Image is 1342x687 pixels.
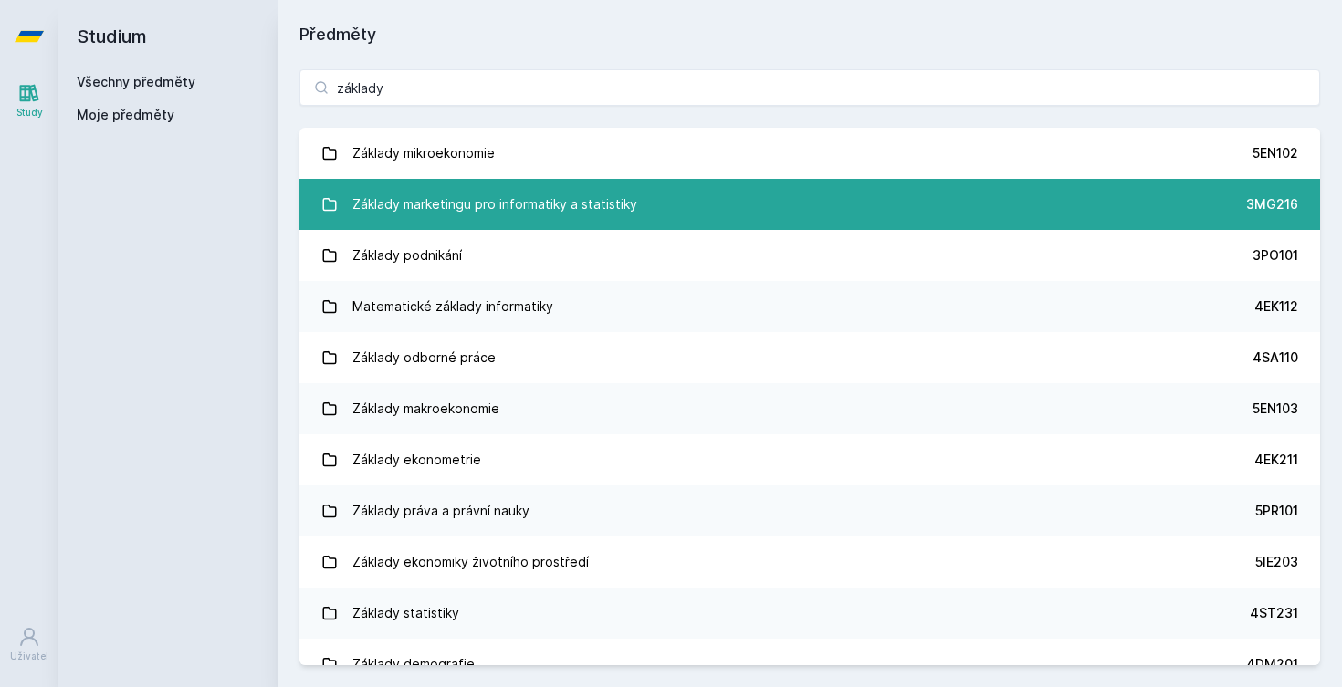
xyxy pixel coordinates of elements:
div: Základy mikroekonomie [352,135,495,172]
a: Uživatel [4,617,55,672]
a: Základy ekonometrie 4EK211 [299,434,1320,485]
div: Základy ekonometrie [352,442,481,478]
span: Moje předměty [77,106,174,124]
div: Základy podnikání [352,237,462,274]
div: Základy práva a právní nauky [352,493,529,529]
a: Základy mikroekonomie 5EN102 [299,128,1320,179]
div: 5EN103 [1253,400,1298,418]
input: Název nebo ident předmětu… [299,69,1320,106]
div: 4ST231 [1250,604,1298,622]
div: Uživatel [10,650,48,663]
div: Základy makroekonomie [352,390,499,427]
div: 5IE203 [1255,553,1298,571]
div: 4SA110 [1253,349,1298,367]
div: 3PO101 [1253,246,1298,265]
div: Základy statistiky [352,595,459,631]
div: 4EK211 [1254,451,1298,469]
div: Základy ekonomiky životního prostředí [352,544,589,580]
a: Základy marketingu pro informatiky a statistiky 3MG216 [299,179,1320,230]
a: Matematické základy informatiky 4EK112 [299,281,1320,332]
a: Základy práva a právní nauky 5PR101 [299,485,1320,536]
a: Základy ekonomiky životního prostředí 5IE203 [299,536,1320,588]
div: Základy odborné práce [352,339,496,376]
div: Matematické základy informatiky [352,288,553,325]
a: Základy makroekonomie 5EN103 [299,383,1320,434]
div: 5EN102 [1253,144,1298,162]
div: Základy demografie [352,646,475,682]
div: 4DM201 [1246,655,1298,673]
div: Základy marketingu pro informatiky a statistiky [352,186,637,223]
div: 5PR101 [1255,502,1298,520]
a: Základy odborné práce 4SA110 [299,332,1320,383]
a: Základy statistiky 4ST231 [299,588,1320,639]
a: Základy podnikání 3PO101 [299,230,1320,281]
h1: Předměty [299,22,1320,47]
a: Study [4,73,55,129]
div: 3MG216 [1246,195,1298,213]
div: 4EK112 [1254,297,1298,316]
div: Study [16,106,43,120]
a: Všechny předměty [77,74,195,89]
